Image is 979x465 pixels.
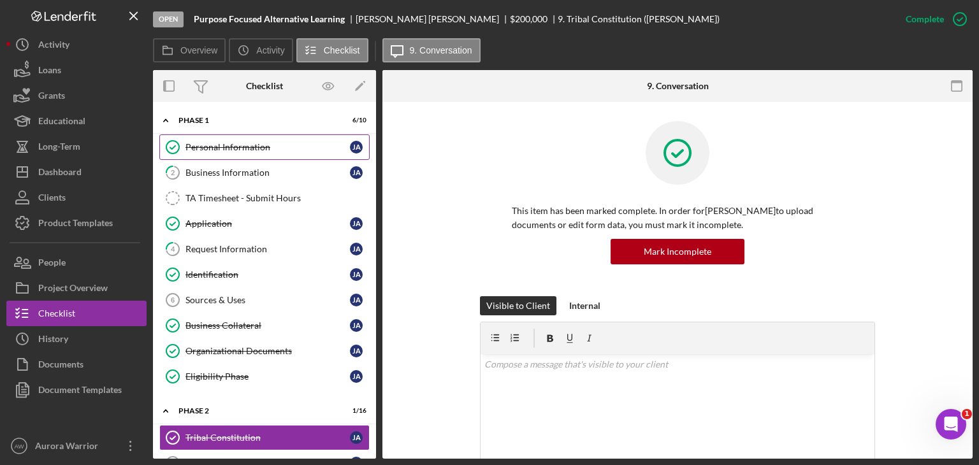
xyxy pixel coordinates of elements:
div: Internal [569,296,600,315]
tspan: 6 [171,296,175,304]
a: 4Request InformationJA [159,236,370,262]
a: Educational [6,108,147,134]
a: Project Overview [6,275,147,301]
button: History [6,326,147,352]
button: Grants [6,83,147,108]
button: Activity [229,38,293,62]
button: Long-Term [6,134,147,159]
div: Product Templates [38,210,113,239]
a: Tribal ConstitutionJA [159,425,370,450]
div: J A [350,294,363,306]
button: Internal [563,296,607,315]
div: Application [185,218,350,229]
button: Complete [893,6,973,32]
b: Purpose Focused Alternative Learning [194,14,345,24]
div: Documents [38,352,83,380]
div: J A [350,141,363,154]
label: Overview [180,45,217,55]
div: Tribal Constitution [185,433,350,443]
iframe: Intercom live chat [936,409,966,440]
button: Documents [6,352,147,377]
button: Activity [6,32,147,57]
a: Organizational DocumentsJA [159,338,370,364]
div: History [38,326,68,355]
button: Loans [6,57,147,83]
button: Document Templates [6,377,147,403]
div: 9. Conversation [647,81,709,91]
div: Aurora Warrior [32,433,115,462]
button: Overview [153,38,226,62]
button: Clients [6,185,147,210]
label: Checklist [324,45,360,55]
div: People [38,250,66,278]
button: Checklist [6,301,147,326]
div: Dashboard [38,159,82,188]
div: Checklist [246,81,283,91]
div: Phase 1 [178,117,335,124]
a: 6Sources & UsesJA [159,287,370,313]
a: Business CollateralJA [159,313,370,338]
div: Open [153,11,184,27]
div: Sources & Uses [185,295,350,305]
div: Long-Term [38,134,80,162]
div: Educational [38,108,85,137]
a: IdentificationJA [159,262,370,287]
div: Document Templates [38,377,122,406]
tspan: 4 [171,245,175,253]
div: Business Collateral [185,320,350,331]
div: Clients [38,185,66,213]
div: Request Information [185,244,350,254]
div: J A [350,217,363,230]
a: Personal InformationJA [159,134,370,160]
div: [PERSON_NAME] [PERSON_NAME] [356,14,510,24]
div: Identification [185,269,350,280]
div: J A [350,319,363,332]
span: $200,000 [510,13,548,24]
button: Mark Incomplete [611,239,744,264]
a: TA Timesheet - Submit Hours [159,185,370,211]
button: Dashboard [6,159,147,185]
button: Checklist [296,38,368,62]
text: AW [14,443,24,450]
div: 9. Tribal Constitution ([PERSON_NAME]) [558,14,720,24]
label: 9. Conversation [410,45,472,55]
div: Business Information [185,168,350,178]
div: Organizational Documents [185,346,350,356]
span: 1 [962,409,972,419]
div: J A [350,345,363,357]
div: Personal Information [185,142,350,152]
div: Loans [38,57,61,86]
div: J A [350,268,363,281]
button: People [6,250,147,275]
div: J A [350,431,363,444]
a: Eligibility PhaseJA [159,364,370,389]
a: Product Templates [6,210,147,236]
div: J A [350,166,363,179]
div: Project Overview [38,275,108,304]
button: AWAurora Warrior [6,433,147,459]
div: Visible to Client [486,296,550,315]
button: 9. Conversation [382,38,481,62]
button: Visible to Client [480,296,556,315]
label: Activity [256,45,284,55]
div: Grants [38,83,65,111]
tspan: 2 [171,168,175,176]
div: Phase 2 [178,407,335,415]
a: 2Business InformationJA [159,160,370,185]
div: Checklist [38,301,75,329]
div: Mark Incomplete [644,239,711,264]
p: This item has been marked complete. In order for [PERSON_NAME] to upload documents or edit form d... [512,204,843,232]
div: Complete [906,6,944,32]
a: ApplicationJA [159,211,370,236]
div: J A [350,370,363,383]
